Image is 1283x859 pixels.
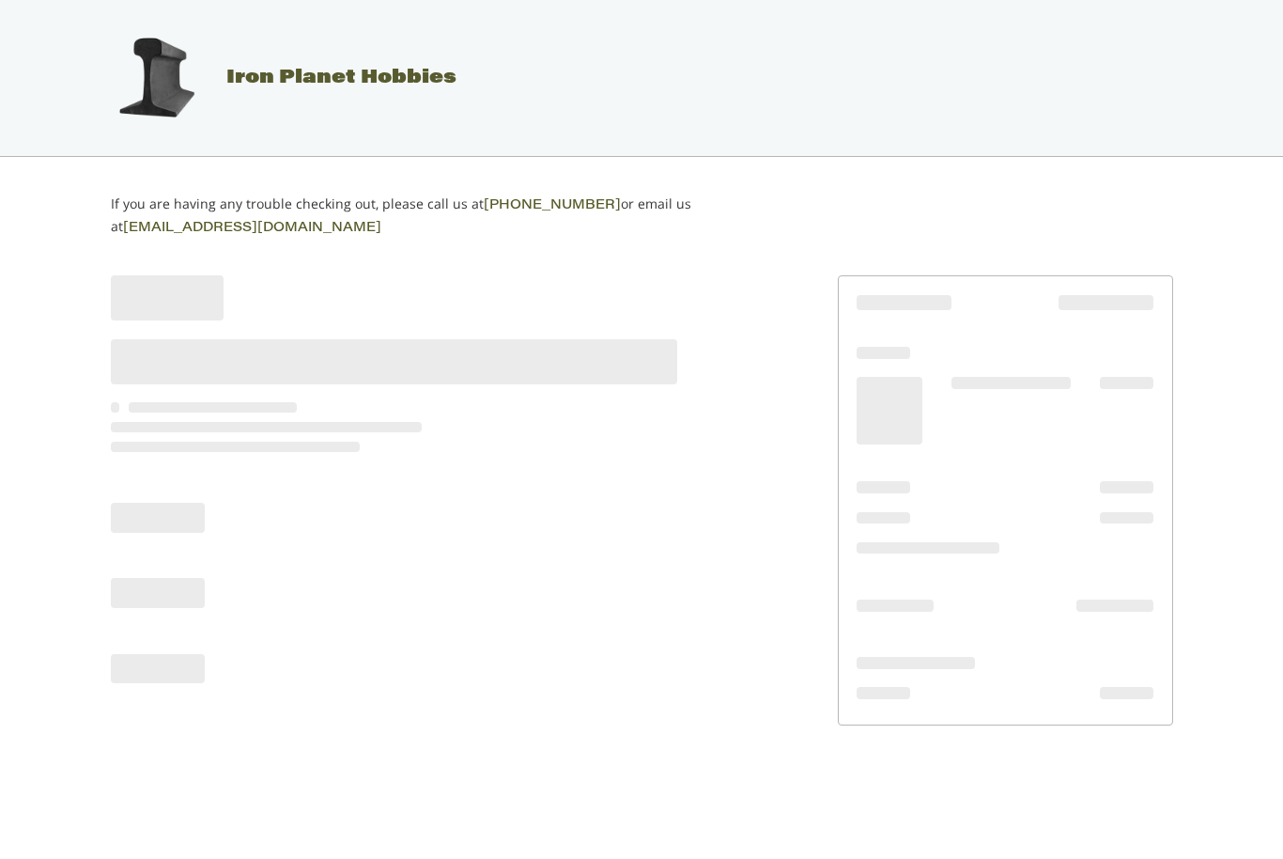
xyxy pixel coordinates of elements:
p: If you are having any trouble checking out, please call us at or email us at [111,194,750,239]
span: Iron Planet Hobbies [226,69,456,87]
img: Iron Planet Hobbies [109,31,203,125]
a: [EMAIL_ADDRESS][DOMAIN_NAME] [123,222,381,235]
a: [PHONE_NUMBER] [484,199,621,212]
a: Iron Planet Hobbies [90,69,456,87]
